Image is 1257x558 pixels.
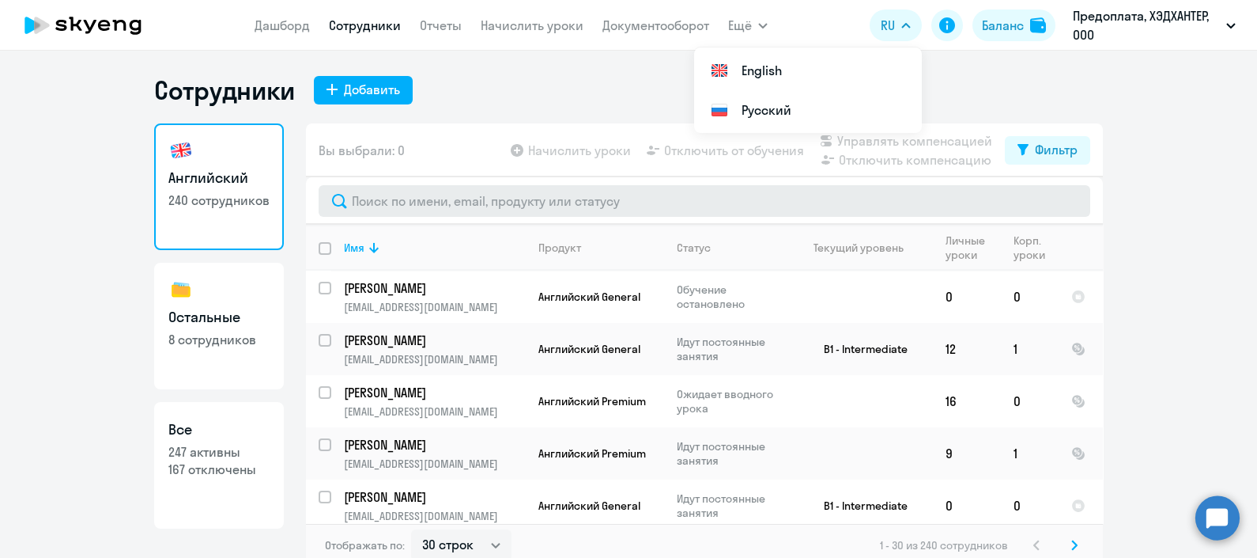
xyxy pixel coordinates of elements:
img: balance [1030,17,1046,33]
p: [PERSON_NAME] [344,332,523,349]
p: Ожидает вводного урока [677,387,785,416]
div: Личные уроки [946,233,1000,262]
p: Предоплата, ХЭДХАНТЕР, ООО [1073,6,1220,44]
span: Отображать по: [325,538,405,552]
td: 0 [1001,480,1059,532]
img: others [168,277,194,302]
td: 12 [933,323,1001,375]
div: Статус [677,241,711,255]
p: [PERSON_NAME] [344,488,523,506]
button: RU [870,9,922,41]
p: Идут постоянные занятия [677,439,785,468]
p: [EMAIL_ADDRESS][DOMAIN_NAME] [344,404,525,419]
p: [PERSON_NAME] [344,279,523,297]
div: Личные уроки [946,233,990,262]
span: Английский General [538,342,640,356]
img: english [168,138,194,163]
div: Статус [677,241,785,255]
a: Отчеты [420,17,462,33]
td: 9 [933,427,1001,480]
a: [PERSON_NAME] [344,488,525,506]
span: Ещё [728,16,752,35]
a: [PERSON_NAME] [344,279,525,297]
img: English [710,61,729,80]
p: [PERSON_NAME] [344,436,523,454]
td: 1 [1001,427,1059,480]
td: 0 [1001,375,1059,427]
td: 0 [933,480,1001,532]
a: [PERSON_NAME] [344,332,525,349]
div: Баланс [982,16,1024,35]
span: Английский General [538,499,640,513]
a: Сотрудники [329,17,401,33]
span: Вы выбрали: 0 [319,141,405,160]
span: Английский General [538,290,640,304]
td: 0 [1001,271,1059,323]
p: [EMAIL_ADDRESS][DOMAIN_NAME] [344,509,525,523]
h3: Остальные [168,307,270,328]
a: Английский240 сотрудников [154,123,284,250]
div: Продукт [538,241,581,255]
span: Английский Premium [538,394,646,408]
span: 1 - 30 из 240 сотрудников [880,538,1008,552]
p: 240 сотрудников [168,192,270,209]
div: Фильтр [1035,140,1078,159]
button: Фильтр [1005,136,1090,165]
div: Текущий уровень [813,241,904,255]
button: Предоплата, ХЭДХАНТЕР, ООО [1065,6,1244,44]
div: Текущий уровень [798,241,932,255]
ul: Ещё [694,47,922,133]
img: Русский [710,101,729,120]
div: Добавить [344,80,400,99]
h3: Все [168,419,270,440]
p: 167 отключены [168,461,270,478]
div: Корп. уроки [1014,233,1058,262]
a: Дашборд [255,17,310,33]
p: 8 сотрудников [168,331,270,348]
div: Имя [344,241,364,255]
a: [PERSON_NAME] [344,384,525,401]
td: B1 - Intermediate [786,480,933,532]
td: 1 [1001,323,1059,375]
a: Все247 активны167 отключены [154,402,284,529]
a: Остальные8 сотрудников [154,263,284,389]
p: [EMAIL_ADDRESS][DOMAIN_NAME] [344,352,525,366]
h1: Сотрудники [154,74,295,106]
input: Поиск по имени, email, продукту или статусу [319,185,1090,217]
p: [EMAIL_ADDRESS][DOMAIN_NAME] [344,457,525,471]
p: Идут постоянные занятия [677,492,785,520]
button: Балансbalance [972,9,1055,41]
span: RU [881,16,895,35]
p: [PERSON_NAME] [344,384,523,401]
h3: Английский [168,168,270,188]
p: [EMAIL_ADDRESS][DOMAIN_NAME] [344,300,525,314]
div: Корп. уроки [1014,233,1047,262]
div: Имя [344,241,525,255]
button: Добавить [314,76,413,104]
p: Идут постоянные занятия [677,335,785,363]
p: Обучение остановлено [677,283,785,311]
div: Продукт [538,241,663,255]
td: B1 - Intermediate [786,323,933,375]
td: 16 [933,375,1001,427]
td: 0 [933,271,1001,323]
a: [PERSON_NAME] [344,436,525,454]
span: Английский Premium [538,446,646,461]
a: Документооборот [602,17,709,33]
button: Ещё [728,9,768,41]
a: Начислить уроки [481,17,583,33]
p: 247 активны [168,443,270,461]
